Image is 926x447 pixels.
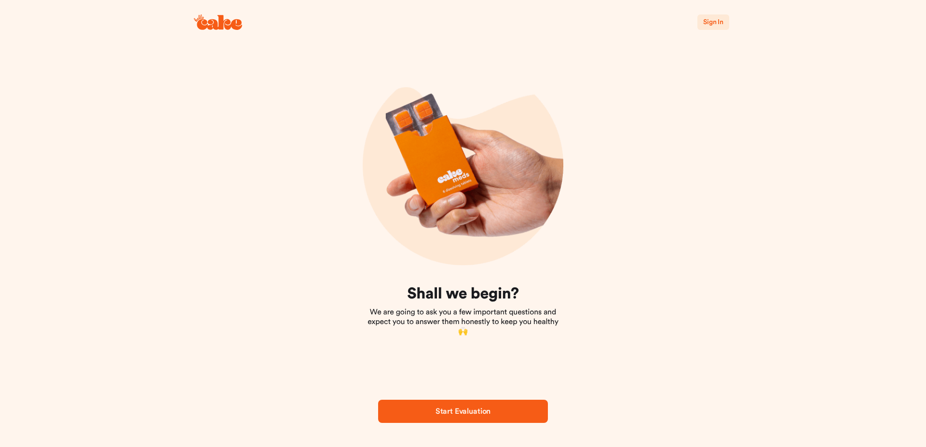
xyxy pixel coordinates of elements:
[697,14,729,30] button: Sign In
[436,407,490,415] span: Start Evaluation
[378,400,548,423] button: Start Evaluation
[365,284,561,304] h1: Shall we begin?
[365,284,561,337] div: We are going to ask you a few important questions and expect you to answer them honestly to keep ...
[363,65,563,265] img: onboarding-img03.png
[703,19,723,26] span: Sign In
